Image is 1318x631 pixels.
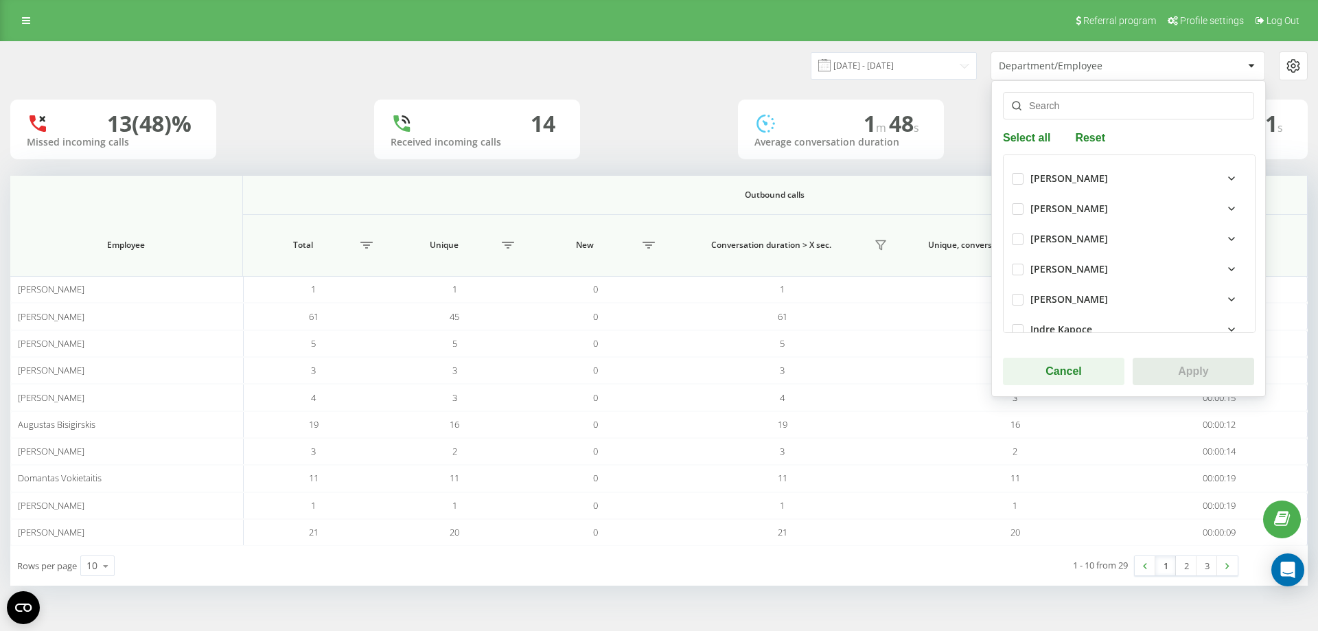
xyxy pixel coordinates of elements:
[18,526,84,538] span: [PERSON_NAME]
[450,526,459,538] span: 20
[1003,92,1254,119] input: Search
[391,240,497,251] span: Unique
[1196,556,1217,575] a: 3
[593,310,598,323] span: 0
[1010,526,1020,538] span: 20
[311,499,316,512] span: 1
[1010,418,1020,431] span: 16
[778,418,787,431] span: 19
[250,240,356,251] span: Total
[18,283,84,295] span: [PERSON_NAME]
[452,364,457,376] span: 3
[450,472,459,484] span: 11
[311,391,316,404] span: 4
[18,310,84,323] span: [PERSON_NAME]
[780,337,785,349] span: 5
[1073,558,1128,572] div: 1 - 10 from 29
[754,137,927,148] div: Average conversation duration
[1267,15,1299,26] span: Log Out
[309,472,319,484] span: 11
[778,472,787,484] span: 11
[1131,384,1308,411] td: 00:00:15
[1131,465,1308,492] td: 00:00:19
[311,364,316,376] span: 3
[673,240,870,251] span: Conversation duration > Х sec.
[1030,294,1108,306] div: [PERSON_NAME]
[593,391,598,404] span: 0
[593,472,598,484] span: 0
[311,445,316,457] span: 3
[1131,411,1308,438] td: 00:00:12
[107,111,192,137] div: 13 (48)%
[593,337,598,349] span: 0
[1131,519,1308,546] td: 00:00:09
[18,391,84,404] span: [PERSON_NAME]
[452,445,457,457] span: 2
[1030,264,1108,275] div: [PERSON_NAME]
[452,283,457,295] span: 1
[593,499,598,512] span: 0
[1030,173,1108,185] div: [PERSON_NAME]
[593,445,598,457] span: 0
[450,310,459,323] span: 45
[593,364,598,376] span: 0
[778,526,787,538] span: 21
[532,240,638,251] span: New
[1131,438,1308,465] td: 00:00:14
[889,108,919,138] span: 48
[1277,120,1283,135] span: s
[18,418,95,431] span: Augustas Bisigirskis
[452,499,457,512] span: 1
[1030,203,1108,215] div: [PERSON_NAME]
[391,137,564,148] div: Received incoming calls
[309,526,319,538] span: 21
[531,111,555,137] div: 14
[1010,472,1020,484] span: 11
[1271,553,1304,586] div: Open Intercom Messenger
[905,240,1102,251] span: Unique, conversation duration > Х sec.
[876,120,889,135] span: m
[309,310,319,323] span: 61
[1180,15,1244,26] span: Profile settings
[1013,499,1017,512] span: 1
[593,283,598,295] span: 0
[780,391,785,404] span: 4
[309,418,319,431] span: 19
[18,472,102,484] span: Domantas Vokietaitis
[18,445,84,457] span: [PERSON_NAME]
[18,364,84,376] span: [PERSON_NAME]
[18,499,84,512] span: [PERSON_NAME]
[450,418,459,431] span: 16
[311,337,316,349] span: 5
[1133,358,1254,385] button: Apply
[28,240,224,251] span: Employee
[1071,130,1109,144] button: Reset
[1131,492,1308,519] td: 00:00:19
[311,283,316,295] span: 1
[452,391,457,404] span: 3
[780,445,785,457] span: 3
[1176,556,1196,575] a: 2
[1030,233,1108,245] div: [PERSON_NAME]
[778,310,787,323] span: 61
[452,337,457,349] span: 5
[1013,391,1017,404] span: 3
[1083,15,1156,26] span: Referral program
[780,364,785,376] span: 3
[1003,358,1124,385] button: Cancel
[914,120,919,135] span: s
[1030,324,1092,336] div: Indre Kapoce
[1013,445,1017,457] span: 2
[27,137,200,148] div: Missed incoming calls
[780,283,785,295] span: 1
[18,337,84,349] span: [PERSON_NAME]
[864,108,889,138] span: 1
[302,190,1247,200] span: Outbound calls
[7,591,40,624] button: Open CMP widget
[1003,130,1054,144] button: Select all
[1253,108,1283,138] span: 11
[593,418,598,431] span: 0
[780,499,785,512] span: 1
[593,526,598,538] span: 0
[1155,556,1176,575] a: 1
